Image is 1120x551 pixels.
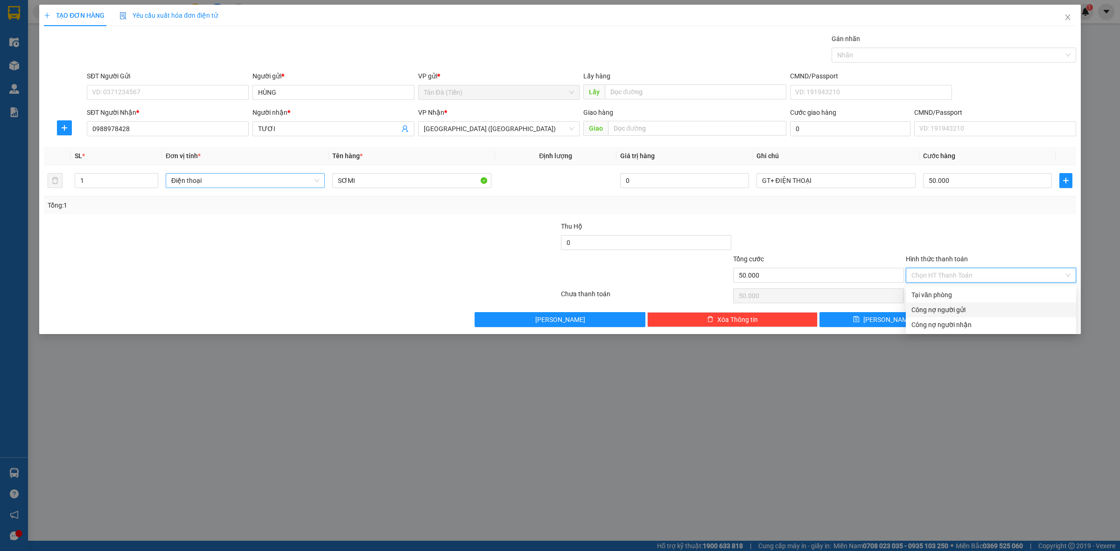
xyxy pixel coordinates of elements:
[707,316,714,323] span: delete
[252,71,414,81] div: Người gửi
[75,152,82,160] span: SL
[583,121,608,136] span: Giao
[620,173,749,188] input: 0
[911,320,1071,330] div: Công nợ người nhận
[48,173,63,188] button: delete
[605,84,786,99] input: Dọc đường
[790,109,836,116] label: Cước giao hàng
[1064,14,1071,21] span: close
[475,312,645,327] button: [PERSON_NAME]
[252,107,414,118] div: Người nhận
[1059,173,1072,188] button: plus
[44,12,105,19] span: TẠO ĐƠN HÀNG
[418,71,580,81] div: VP gửi
[620,152,655,160] span: Giá trị hàng
[539,152,572,160] span: Định lượng
[418,109,444,116] span: VP Nhận
[819,312,947,327] button: save[PERSON_NAME]
[863,314,913,325] span: [PERSON_NAME]
[733,255,764,263] span: Tổng cước
[166,152,201,160] span: Đơn vị tính
[1060,177,1072,184] span: plus
[756,173,916,188] input: Ghi Chú
[1055,5,1081,31] button: Close
[119,12,218,19] span: Yêu cầu xuất hóa đơn điện tử
[906,317,1076,332] div: Cước gửi hàng sẽ được ghi vào công nợ của người nhận
[790,71,952,81] div: CMND/Passport
[48,200,432,210] div: Tổng: 1
[790,121,910,136] input: Cước giao hàng
[911,305,1071,315] div: Công nợ người gửi
[561,223,582,230] span: Thu Hộ
[332,173,491,188] input: VD: Bàn, Ghế
[87,107,249,118] div: SĐT Người Nhận
[583,109,613,116] span: Giao hàng
[424,122,574,136] span: Tân Châu (Tiền)
[535,314,585,325] span: [PERSON_NAME]
[717,314,758,325] span: Xóa Thông tin
[87,71,249,81] div: SĐT Người Gửi
[332,152,363,160] span: Tên hàng
[44,12,50,19] span: plus
[560,289,732,305] div: Chưa thanh toán
[853,316,860,323] span: save
[57,120,72,135] button: plus
[608,121,786,136] input: Dọc đường
[753,147,919,165] th: Ghi chú
[57,124,71,132] span: plus
[583,84,605,99] span: Lấy
[401,125,409,133] span: user-add
[647,312,818,327] button: deleteXóa Thông tin
[832,35,860,42] label: Gán nhãn
[923,152,955,160] span: Cước hàng
[583,72,610,80] span: Lấy hàng
[911,290,1071,300] div: Tại văn phòng
[171,174,319,188] span: Điện thoại
[906,302,1076,317] div: Cước gửi hàng sẽ được ghi vào công nợ của người gửi
[914,107,1076,118] div: CMND/Passport
[424,85,574,99] span: Tản Đà (Tiền)
[119,12,127,20] img: icon
[906,255,968,263] label: Hình thức thanh toán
